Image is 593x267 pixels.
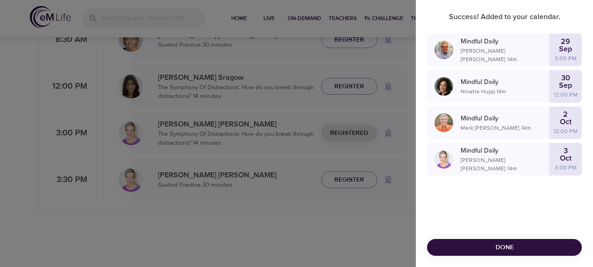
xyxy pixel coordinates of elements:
[461,77,549,87] p: Mindful Daily
[434,41,453,59] img: Roger%20Nolan%20Headshot.jpg
[434,150,453,169] img: kellyb.jpg
[563,111,568,118] p: 2
[555,54,577,63] p: 3:00 PM
[561,38,570,45] p: 29
[559,82,572,89] p: Sep
[560,118,572,126] p: Oct
[560,155,572,162] p: Oct
[461,47,549,63] p: [PERSON_NAME] [PERSON_NAME] · 14 m
[561,74,570,82] p: 30
[434,77,453,96] img: Ninette_Hupp-min.jpg
[461,37,549,47] p: Mindful Daily
[427,239,582,256] button: Done
[461,87,549,96] p: Ninette Hupp · 14 m
[434,242,574,253] span: Done
[461,146,549,156] p: Mindful Daily
[461,114,549,124] p: Mindful Daily
[559,45,572,53] p: Sep
[555,163,577,172] p: 3:00 PM
[554,91,578,99] p: 12:00 PM
[461,156,549,173] p: [PERSON_NAME] [PERSON_NAME] · 14 m
[434,113,453,132] img: Mark_Pirtle-min.jpg
[461,124,549,132] p: Mark [PERSON_NAME] · 14 m
[564,147,568,155] p: 3
[554,127,578,135] p: 12:00 PM
[427,11,582,22] p: Success! Added to your calendar.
